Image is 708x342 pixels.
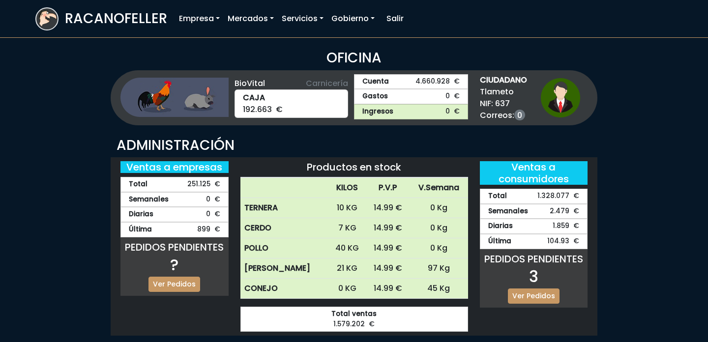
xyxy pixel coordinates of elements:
strong: Semanales [129,195,169,205]
th: P.V.P [366,178,410,198]
a: Ver Pedidos [508,288,560,304]
strong: Total [129,179,147,190]
h3: RACANOFELLER [65,10,167,27]
h5: Ventas a consumidores [480,161,588,185]
td: 40 KG [328,238,366,258]
a: Servicios [278,9,327,28]
a: Empresa [175,9,224,28]
div: 1.328.077 € [480,189,588,204]
strong: Semanales [488,206,528,217]
h3: OFICINA [35,50,673,66]
a: Gastos0 € [354,89,468,104]
span: Tlameto [480,86,527,98]
td: 45 Kg [410,279,468,299]
td: 0 Kg [410,218,468,238]
td: 14.99 € [366,258,410,279]
strong: Diarias [129,209,153,220]
a: Gobierno [327,9,379,28]
h5: Productos en stock [240,161,468,173]
h5: Ventas a empresas [120,161,229,173]
a: Mercados [224,9,278,28]
td: 7 KG [328,218,366,238]
div: 104.93 € [480,234,588,249]
th: CONEJO [240,279,328,299]
td: 21 KG [328,258,366,279]
td: 10 KG [328,198,366,218]
strong: Total ventas [249,309,460,319]
td: 14.99 € [366,198,410,218]
img: ciudadano1.png [541,78,580,117]
span: NIF: 637 [480,98,527,110]
td: 14.99 € [366,238,410,258]
th: TERNERA [240,198,328,218]
strong: Última [488,236,511,247]
div: BioVital [235,78,349,89]
td: 97 Kg [410,258,468,279]
td: 14.99 € [366,218,410,238]
th: CERDO [240,218,328,238]
strong: CIUDADANO [480,74,527,86]
strong: Última [129,225,152,235]
strong: Ingresos [362,107,393,117]
div: 899 € [120,222,229,237]
a: 0 [514,110,525,120]
a: Salir [383,9,408,28]
strong: Diarias [488,221,513,231]
div: 192.663 € [235,89,349,118]
th: V.Semana [410,178,468,198]
div: 0 € [120,207,229,222]
span: Correos: [480,110,527,121]
th: [PERSON_NAME] [240,258,328,279]
a: Ingresos0 € [354,104,468,119]
div: 2.479 € [480,204,588,219]
th: POLLO [240,238,328,258]
img: ganaderia.png [120,78,229,117]
a: RACANOFELLER [35,5,167,33]
a: Ver Pedidos [148,277,200,292]
strong: Gastos [362,91,388,102]
td: 0 Kg [410,198,468,218]
div: 251.125 € [120,177,229,192]
span: ? [170,254,178,276]
div: 1.859 € [480,219,588,234]
strong: Total [488,191,507,201]
th: KILOS [328,178,366,198]
div: 1.579.202 € [240,307,468,332]
span: Carnicería [306,78,348,89]
h3: ADMINISTRACIÓN [117,137,591,154]
strong: Cuenta [362,77,389,87]
td: 0 KG [328,279,366,299]
div: 0 € [120,192,229,207]
td: 0 Kg [410,238,468,258]
a: Cuenta4.660.928 € [354,74,468,89]
strong: CAJA [243,92,340,104]
img: logoracarojo.png [36,8,58,27]
td: 14.99 € [366,279,410,299]
h5: PEDIDOS PENDIENTES [120,241,229,253]
span: 3 [529,265,538,287]
h5: PEDIDOS PENDIENTES [480,253,588,265]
